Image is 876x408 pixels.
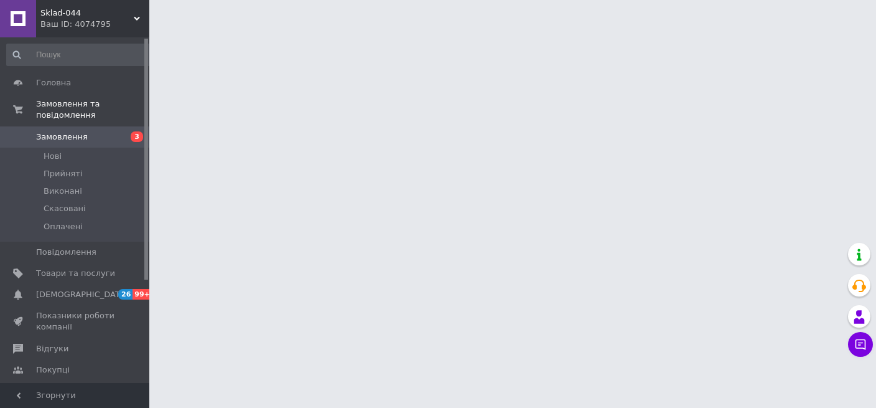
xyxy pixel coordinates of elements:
[44,151,62,162] span: Нові
[44,203,86,214] span: Скасовані
[133,289,153,300] span: 99+
[36,247,96,258] span: Повідомлення
[40,19,149,30] div: Ваш ID: 4074795
[36,364,70,376] span: Покупці
[36,289,128,300] span: [DEMOGRAPHIC_DATA]
[36,310,115,333] span: Показники роботи компанії
[848,332,873,357] button: Чат з покупцем
[36,77,71,88] span: Головна
[36,268,115,279] span: Товари та послуги
[118,289,133,300] span: 26
[44,186,82,197] span: Виконані
[44,168,82,179] span: Прийняті
[6,44,155,66] input: Пошук
[36,131,88,143] span: Замовлення
[36,98,149,121] span: Замовлення та повідомлення
[36,343,68,354] span: Відгуки
[131,131,143,142] span: 3
[40,7,134,19] span: Sklad-044
[44,221,83,232] span: Оплачені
